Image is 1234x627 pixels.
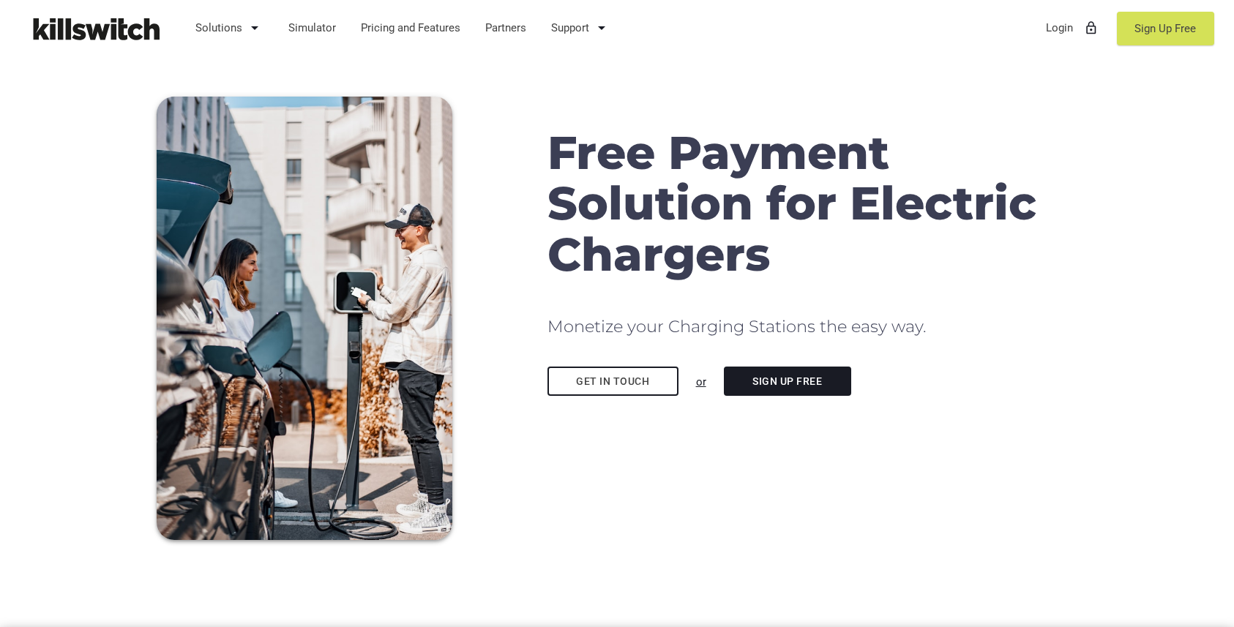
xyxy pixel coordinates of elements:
[479,9,534,47] a: Partners
[724,367,851,396] a: Sign Up Free
[696,375,706,388] u: or
[157,97,452,540] img: Couple charging EV with mobile payments
[1039,9,1106,47] a: Loginlock_outline
[1117,12,1214,45] a: Sign Up Free
[22,11,168,47] img: Killswitch
[547,316,1077,337] h2: Monetize your Charging Stations the easy way.
[354,9,468,47] a: Pricing and Features
[545,9,618,47] a: Support
[1084,10,1099,45] i: lock_outline
[547,367,678,396] a: Get in touch
[593,10,610,45] i: arrow_drop_down
[189,9,271,47] a: Solutions
[282,9,343,47] a: Simulator
[547,127,1077,279] h1: Free Payment Solution for Electric Chargers
[246,10,263,45] i: arrow_drop_down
